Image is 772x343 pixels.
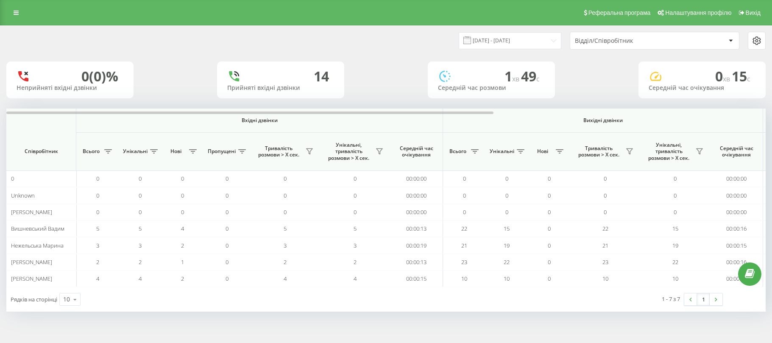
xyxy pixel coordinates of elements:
span: 0 [715,67,732,85]
div: Прийняті вхідні дзвінки [227,84,334,92]
span: 0 [181,208,184,216]
span: Вхідні дзвінки [98,117,421,124]
span: 4 [96,275,99,282]
span: 0 [604,175,607,182]
span: 0 [463,175,466,182]
span: 0 [604,192,607,199]
span: 10 [602,275,608,282]
span: 1 [504,67,521,85]
span: 4 [139,275,142,282]
span: 2 [181,242,184,249]
div: 1 - 7 з 7 [662,295,680,303]
span: Тривалість розмови > Х сек. [254,145,303,158]
span: 0 [226,192,229,199]
span: 0 [226,275,229,282]
span: 0 [604,208,607,216]
span: 0 [548,192,551,199]
td: 00:00:00 [390,170,443,187]
td: 00:00:19 [390,237,443,254]
div: Середній час розмови [438,84,545,92]
span: Унікальні, тривалість розмови > Х сек. [324,142,373,162]
span: 0 [11,175,14,182]
span: 0 [181,175,184,182]
td: 00:00:13 [390,254,443,270]
span: Реферальна програма [588,9,651,16]
span: 23 [461,258,467,266]
span: 0 [674,175,677,182]
span: 15 [732,67,750,85]
span: 3 [96,242,99,249]
span: Unknown [11,192,35,199]
span: Нежельська Марина [11,242,64,249]
span: 0 [674,192,677,199]
span: 0 [548,275,551,282]
span: 0 [548,225,551,232]
span: 0 [181,192,184,199]
span: 0 [463,208,466,216]
span: 22 [504,258,510,266]
span: 0 [226,208,229,216]
span: Унікальні [490,148,514,155]
span: 0 [226,175,229,182]
span: 0 [505,208,508,216]
span: 0 [139,175,142,182]
td: 00:00:16 [710,254,763,270]
span: Унікальні, тривалість розмови > Х сек. [644,142,693,162]
span: 0 [96,175,99,182]
td: 00:00:15 [710,237,763,254]
span: 3 [354,242,357,249]
span: Вишневський Вадим [11,225,64,232]
span: 1 [181,258,184,266]
span: Всього [81,148,102,155]
td: 00:00:00 [710,187,763,204]
span: Середній час очікування [396,145,436,158]
span: 0 [226,225,229,232]
span: 0 [139,192,142,199]
span: 21 [602,242,608,249]
span: 22 [461,225,467,232]
span: 0 [674,208,677,216]
td: 00:00:00 [390,204,443,220]
span: Співробітник [14,148,69,155]
span: 15 [672,225,678,232]
span: 5 [139,225,142,232]
span: 2 [181,275,184,282]
span: Рядків на сторінці [11,296,57,303]
span: 22 [672,258,678,266]
span: [PERSON_NAME] [11,275,52,282]
span: 0 [96,192,99,199]
span: [PERSON_NAME] [11,258,52,266]
span: Вихід [746,9,761,16]
div: 0 (0)% [81,68,118,84]
span: 0 [139,208,142,216]
span: 0 [505,192,508,199]
td: 00:00:13 [390,220,443,237]
span: c [536,74,540,84]
span: 0 [354,208,357,216]
span: 0 [284,208,287,216]
span: 22 [602,225,608,232]
span: Всього [447,148,468,155]
span: 21 [461,242,467,249]
span: Вихідні дзвінки [463,117,743,124]
span: Нові [532,148,553,155]
span: 3 [284,242,287,249]
div: Відділ/Співробітник [575,37,676,45]
span: 5 [96,225,99,232]
span: 0 [505,175,508,182]
span: c [747,74,750,84]
span: 0 [548,208,551,216]
div: 10 [63,295,70,304]
span: 4 [284,275,287,282]
span: 0 [226,258,229,266]
span: Налаштування профілю [665,9,731,16]
td: 00:00:16 [710,220,763,237]
a: 1 [697,293,710,305]
span: Тривалість розмови > Х сек. [574,145,623,158]
td: 00:00:13 [710,270,763,287]
span: 0 [354,192,357,199]
td: 00:00:00 [390,187,443,204]
span: 5 [354,225,357,232]
span: 4 [354,275,357,282]
span: 3 [139,242,142,249]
